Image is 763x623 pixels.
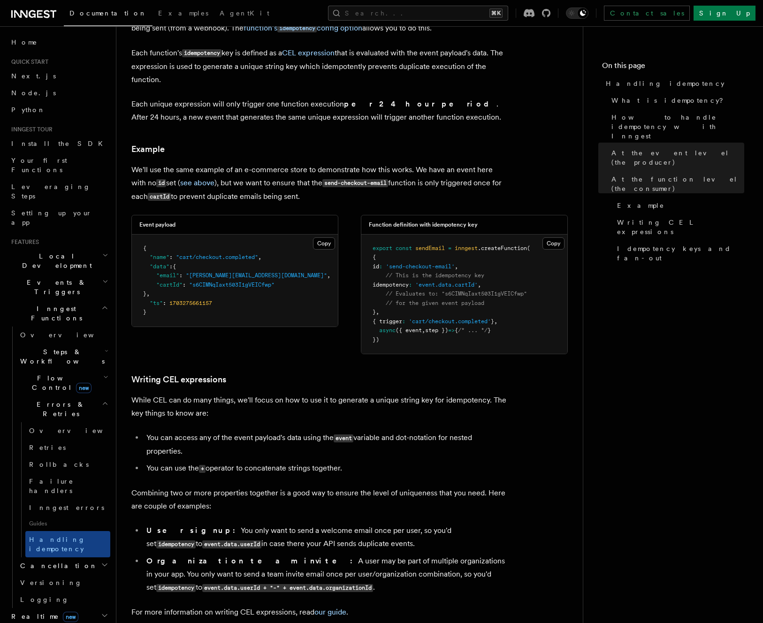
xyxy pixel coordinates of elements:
[153,3,214,25] a: Examples
[131,98,507,124] p: Each unique expression will only trigger one function execution . After 24 hours, a new event tha...
[76,383,92,393] span: new
[373,336,379,343] span: })
[11,38,38,47] span: Home
[611,175,744,193] span: At the function level (the consumer)
[314,608,346,616] a: our guide
[150,300,163,306] span: "ts"
[379,263,382,270] span: :
[183,281,186,288] span: :
[131,163,507,204] p: We'll use the same example of an e-commerce store to demonstrate how this works. We have an event...
[566,8,588,19] button: Toggle dark mode
[144,431,507,458] li: You can access any of the event payload's data using the variable and dot-notation for nested pro...
[455,263,458,270] span: ,
[604,6,690,21] a: Contact sales
[8,84,110,101] a: Node.js
[29,444,66,451] span: Retries
[16,343,110,370] button: Steps & Workflows
[16,347,105,366] span: Steps & Workflows
[163,300,166,306] span: :
[602,60,744,75] h4: On this page
[455,327,458,334] span: {
[8,101,110,118] a: Python
[409,318,491,325] span: 'cart/checkout.completed'
[373,245,392,251] span: export
[322,179,388,187] code: send-checkout-email
[386,300,484,306] span: // for the given event payload
[617,218,744,236] span: Writing CEL expressions
[244,23,362,32] a: function'sidempotencyconfig option
[8,327,110,608] div: Inngest Functions
[415,281,478,288] span: 'event.data.cartId'
[8,274,110,300] button: Events & Triggers
[131,606,507,619] p: For more information on writing CEL expressions, read .
[173,263,176,270] span: {
[494,318,497,325] span: ,
[8,126,53,133] span: Inngest tour
[20,596,69,603] span: Logging
[344,99,496,108] strong: per 24 hour period
[169,300,212,306] span: 1703275661157
[144,555,507,594] li: A user may be part of multiple organizations in your app. You only want to send a team invite ema...
[608,92,744,109] a: What is idempotency?
[143,309,146,315] span: }
[613,214,744,240] a: Writing CEL expressions
[64,3,153,26] a: Documentation
[11,183,91,200] span: Leveraging Steps
[143,245,146,251] span: {
[617,201,664,210] span: Example
[25,422,110,439] a: Overview
[16,574,110,591] a: Versioning
[313,237,335,250] button: Copy
[131,373,226,386] a: Writing CEL expressions
[182,49,221,57] code: idempotency
[334,434,353,442] code: event
[29,461,89,468] span: Rollbacks
[16,591,110,608] a: Logging
[328,6,508,21] button: Search...⌘K
[11,89,56,97] span: Node.js
[8,251,102,270] span: Local Development
[131,486,507,513] p: Combining two or more properties together is a good way to ensure the level of uniqueness that yo...
[478,245,527,251] span: .createFunction
[131,143,165,156] a: Example
[186,272,327,279] span: "[PERSON_NAME][EMAIL_ADDRESS][DOMAIN_NAME]"
[16,422,110,557] div: Errors & Retries
[169,254,173,260] span: :
[25,456,110,473] a: Rollbacks
[144,462,507,475] li: You can use the operator to concatenate strings together.
[146,526,241,535] strong: User signup:
[606,79,725,88] span: Handling idempotency
[144,524,507,551] li: You only want to send a welcome email once per user, so you'd set to in case there your API sends...
[131,46,507,86] p: Each function's key is defined as a that is evaluated with the event payload's data. The expressi...
[20,579,82,586] span: Versioning
[489,8,503,18] kbd: ⌘K
[8,34,110,51] a: Home
[169,263,173,270] span: :
[143,290,146,297] span: }
[156,540,196,548] code: idempotency
[16,557,110,574] button: Cancellation
[613,240,744,266] a: Idempotency keys and fan-out
[176,254,258,260] span: "cart/checkout.completed"
[425,327,448,334] span: step })
[694,6,755,21] a: Sign Up
[25,473,110,499] a: Failure handlers
[373,281,409,288] span: idempotency
[16,561,98,570] span: Cancellation
[20,331,117,339] span: Overview
[146,290,150,297] span: ,
[29,427,126,434] span: Overview
[542,237,565,250] button: Copy
[29,504,104,511] span: Inngest errors
[180,178,214,187] a: see above
[8,152,110,178] a: Your first Functions
[156,272,179,279] span: "email"
[602,75,744,92] a: Handling idempotency
[608,144,744,171] a: At the event level (the producer)
[277,24,317,32] code: idempotency
[158,9,208,17] span: Examples
[156,281,183,288] span: "cartId"
[11,209,92,226] span: Setting up your app
[16,327,110,343] a: Overview
[448,327,455,334] span: =>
